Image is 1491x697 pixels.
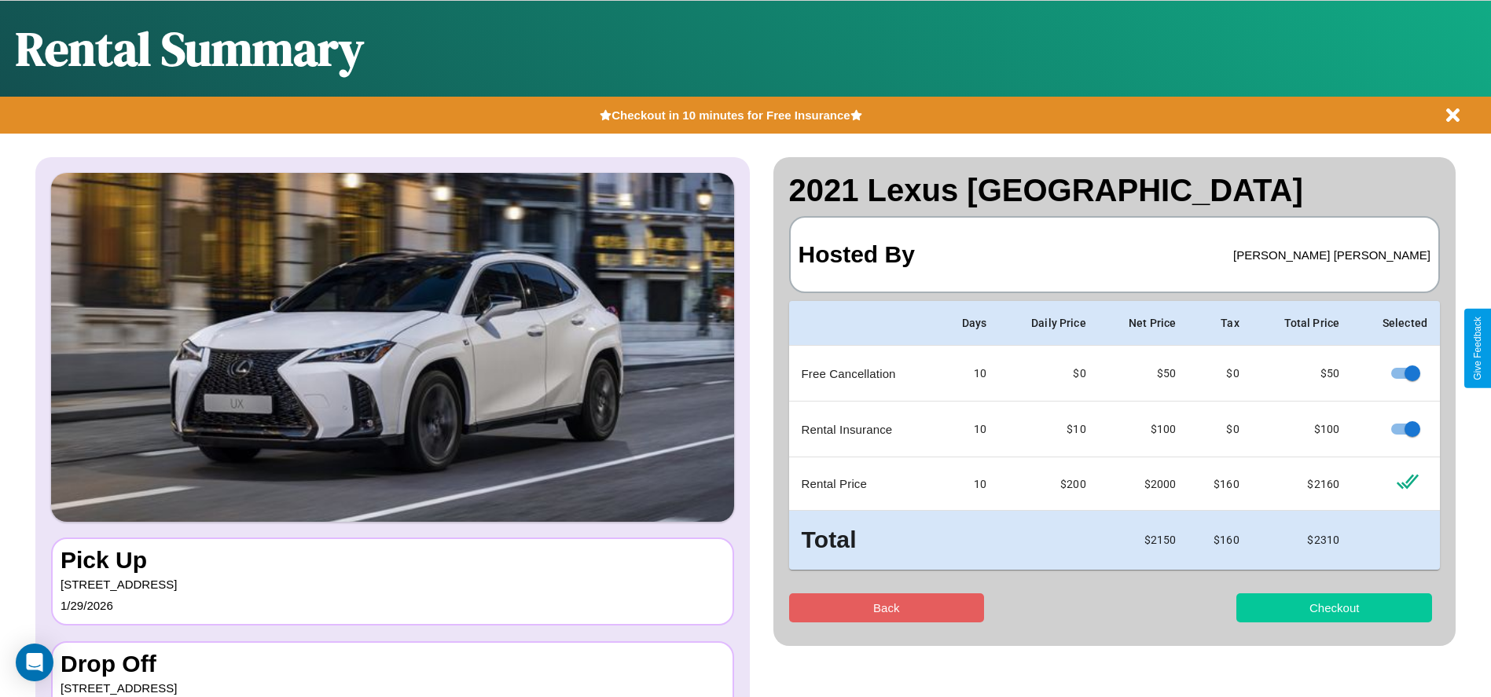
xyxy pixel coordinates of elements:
td: 10 [937,346,999,402]
td: 10 [937,457,999,511]
table: simple table [789,301,1441,570]
th: Net Price [1099,301,1189,346]
p: Rental Price [802,473,925,494]
td: $ 160 [1188,457,1251,511]
h3: Total [802,523,925,557]
td: $ 200 [999,457,1098,511]
h3: Drop Off [61,651,725,677]
th: Total Price [1252,301,1353,346]
td: $0 [1188,346,1251,402]
td: $0 [999,346,1098,402]
td: $10 [999,402,1098,457]
td: $ 2310 [1252,511,1353,570]
div: Open Intercom Messenger [16,644,53,681]
th: Daily Price [999,301,1098,346]
p: Free Cancellation [802,363,925,384]
td: $ 2150 [1099,511,1189,570]
th: Selected [1352,301,1440,346]
h3: Hosted By [799,226,915,284]
p: 1 / 29 / 2026 [61,595,725,616]
th: Tax [1188,301,1251,346]
b: Checkout in 10 minutes for Free Insurance [611,108,850,122]
p: [STREET_ADDRESS] [61,574,725,595]
td: $ 100 [1099,402,1189,457]
h3: Pick Up [61,547,725,574]
td: $ 160 [1188,511,1251,570]
th: Days [937,301,999,346]
td: 10 [937,402,999,457]
p: [PERSON_NAME] [PERSON_NAME] [1233,244,1430,266]
button: Back [789,593,985,622]
td: $0 [1188,402,1251,457]
td: $ 2000 [1099,457,1189,511]
h2: 2021 Lexus [GEOGRAPHIC_DATA] [789,173,1441,208]
td: $ 2160 [1252,457,1353,511]
div: Give Feedback [1472,317,1483,380]
td: $ 50 [1252,346,1353,402]
button: Checkout [1236,593,1432,622]
h1: Rental Summary [16,17,364,81]
td: $ 100 [1252,402,1353,457]
td: $ 50 [1099,346,1189,402]
p: Rental Insurance [802,419,925,440]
